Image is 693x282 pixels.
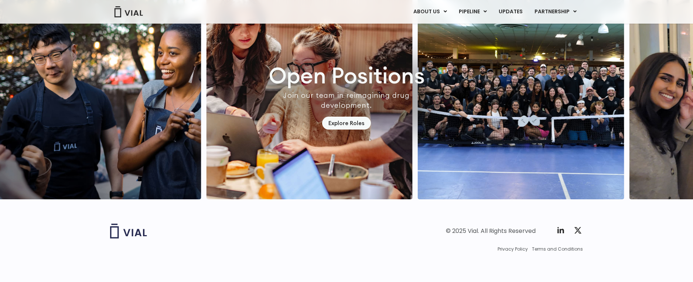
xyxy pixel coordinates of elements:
a: UPDATES [493,6,528,18]
img: Vial logo wih "Vial" spelled out [110,224,147,238]
img: Vial Logo [114,6,143,17]
a: PARTNERSHIPMenu Toggle [529,6,583,18]
a: Terms and Conditions [532,246,583,252]
a: Privacy Policy [498,246,528,252]
a: Explore Roles [322,117,371,130]
a: PIPELINEMenu Toggle [453,6,492,18]
a: ABOUT USMenu Toggle [407,6,453,18]
div: © 2025 Vial. All Rights Reserved [446,227,536,235]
